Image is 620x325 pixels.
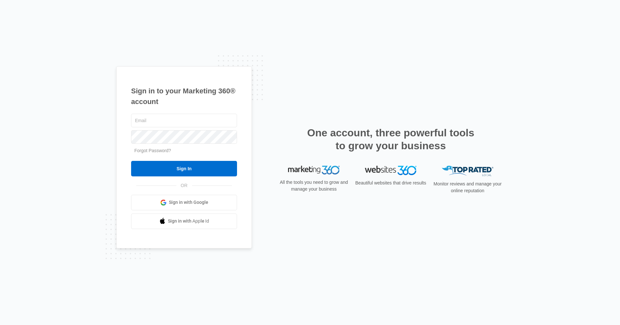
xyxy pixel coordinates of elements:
span: OR [176,182,192,189]
a: Sign in with Apple Id [131,214,237,229]
h2: One account, three powerful tools to grow your business [305,126,476,152]
span: Sign in with Apple Id [168,218,209,225]
a: Sign in with Google [131,195,237,210]
span: Sign in with Google [169,199,208,206]
input: Email [131,114,237,127]
img: Top Rated Local [442,166,493,176]
p: Monitor reviews and manage your online reputation [431,181,504,194]
img: Websites 360 [365,166,417,175]
img: Marketing 360 [288,166,340,175]
p: Beautiful websites that drive results [355,180,427,186]
p: All the tools you need to grow and manage your business [278,179,350,193]
a: Forgot Password? [134,148,171,153]
input: Sign In [131,161,237,176]
h1: Sign in to your Marketing 360® account [131,86,237,107]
